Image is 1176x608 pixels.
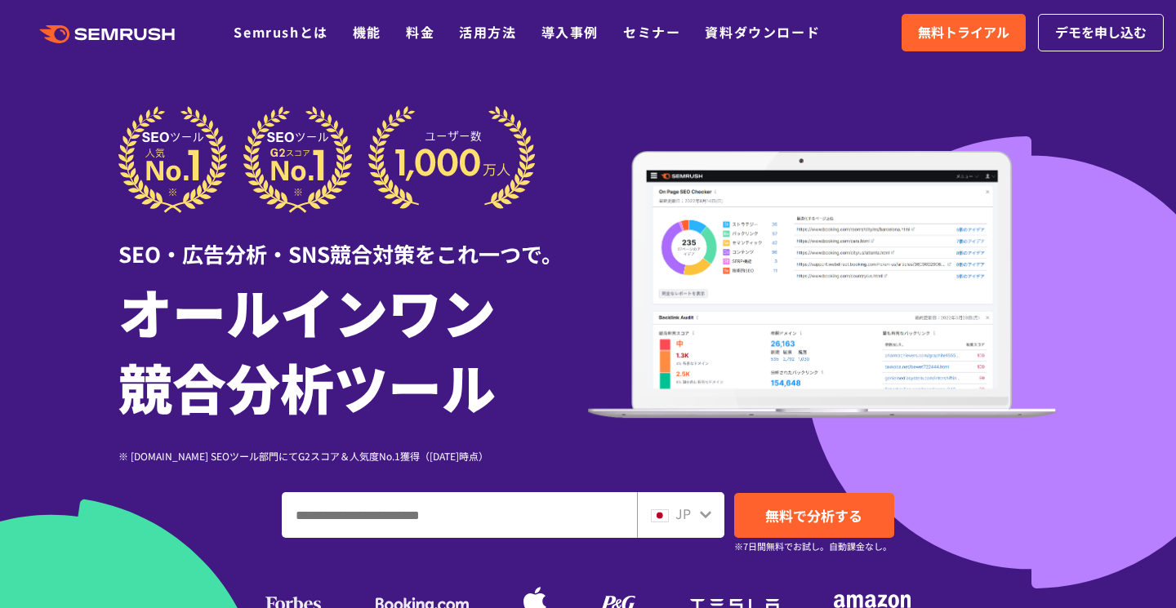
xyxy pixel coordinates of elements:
a: 活用方法 [459,22,516,42]
a: 導入事例 [541,22,599,42]
span: 無料トライアル [918,22,1009,43]
a: セミナー [623,22,680,42]
input: ドメイン、キーワードまたはURLを入力してください [283,493,636,537]
small: ※7日間無料でお試し。自動課金なし。 [734,539,892,554]
a: 無料で分析する [734,493,894,538]
a: 機能 [353,22,381,42]
div: ※ [DOMAIN_NAME] SEOツール部門にてG2スコア＆人気度No.1獲得（[DATE]時点） [118,448,588,464]
a: 無料トライアル [902,14,1026,51]
h1: オールインワン 競合分析ツール [118,273,588,424]
span: JP [675,504,691,523]
a: デモを申し込む [1038,14,1164,51]
div: SEO・広告分析・SNS競合対策をこれ一つで。 [118,213,588,269]
a: 資料ダウンロード [705,22,820,42]
a: 料金 [406,22,434,42]
a: Semrushとは [234,22,327,42]
span: 無料で分析する [765,505,862,526]
span: デモを申し込む [1055,22,1147,43]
